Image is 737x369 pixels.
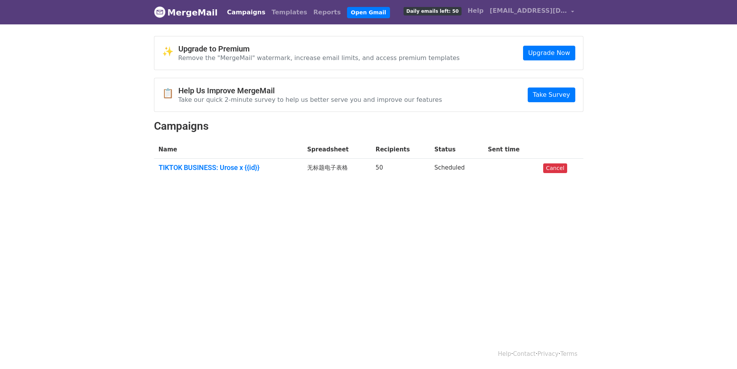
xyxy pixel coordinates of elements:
a: Privacy [537,350,558,357]
a: Daily emails left: 50 [400,3,464,19]
a: TIKTOK BUSINESS: Urose x {{id}} [159,163,298,172]
h2: Campaigns [154,120,583,133]
th: Name [154,141,303,159]
a: Open Gmail [347,7,390,18]
img: MergeMail logo [154,6,166,18]
th: Recipients [371,141,430,159]
h4: Upgrade to Premium [178,44,460,53]
a: Help [498,350,511,357]
p: Remove the "MergeMail" watermark, increase email limits, and access premium templates [178,54,460,62]
a: Campaigns [224,5,268,20]
a: Upgrade Now [523,46,575,60]
a: Contact [513,350,535,357]
a: [EMAIL_ADDRESS][DOMAIN_NAME] [487,3,577,21]
a: MergeMail [154,4,218,21]
a: Cancel [543,163,567,173]
th: Sent time [483,141,539,159]
th: Spreadsheet [303,141,371,159]
a: Reports [310,5,344,20]
td: 50 [371,159,430,180]
a: Help [465,3,487,19]
a: Take Survey [528,88,575,102]
th: Status [430,141,483,159]
span: 📋 [162,88,178,99]
a: Templates [268,5,310,20]
td: Scheduled [430,159,483,180]
h4: Help Us Improve MergeMail [178,86,442,95]
span: [EMAIL_ADDRESS][DOMAIN_NAME] [490,6,567,15]
span: Daily emails left: 50 [404,7,461,15]
p: Take our quick 2-minute survey to help us better serve you and improve our features [178,96,442,104]
td: 无标题电子表格 [303,159,371,180]
span: ✨ [162,46,178,57]
a: Terms [560,350,577,357]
